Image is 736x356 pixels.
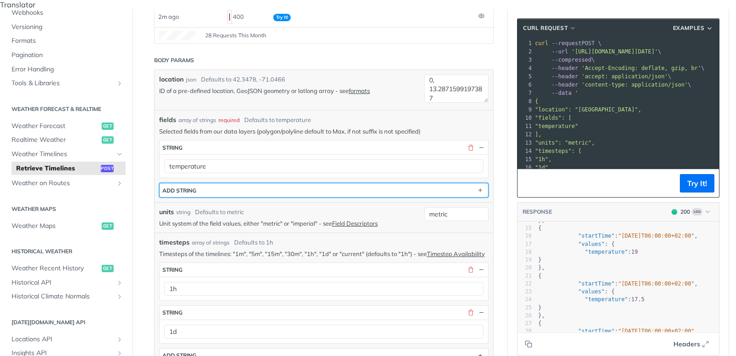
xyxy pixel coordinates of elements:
[205,31,266,40] span: 28 Requests This Month
[578,280,615,287] span: "startTime"
[162,144,183,151] div: string
[517,105,533,114] div: 9
[11,179,114,188] span: Weather on Routes
[538,304,541,311] span: }
[673,339,700,349] span: Headers
[517,256,532,264] div: 19
[195,208,244,217] div: Defaults to metric
[7,318,126,327] h2: [DATE][DOMAIN_NAME] API
[159,207,174,217] label: units
[517,89,533,97] div: 7
[517,312,532,320] div: 26
[517,147,533,155] div: 14
[517,224,532,232] div: 15
[585,249,628,255] span: "temperature"
[192,239,230,247] div: array of strings
[178,116,216,124] div: array of strings
[667,207,714,216] button: 200200Log
[535,65,704,71] span: \
[535,164,548,171] span: "1d"
[535,140,595,146] span: "units": "metric",
[11,264,99,273] span: Weather Recent History
[517,280,532,288] div: 22
[11,79,114,88] span: Tools & Libraries
[517,39,533,47] div: 1
[535,115,571,121] span: "fields": [
[517,304,532,312] div: 25
[538,280,698,287] span: : ,
[517,327,532,335] div: 28
[538,217,545,223] span: },
[581,65,701,71] span: 'Accept-Encoding: deflate, gzip, br'
[159,115,176,125] span: fields
[552,57,592,63] span: --compressed
[618,233,694,239] span: "[DATE]T06:00:00+02:00"
[160,263,488,277] button: string
[692,208,702,216] span: Log
[466,309,475,317] button: Delete
[11,51,123,60] span: Pagination
[522,176,535,190] button: Copy to clipboard
[229,13,230,21] span: 400
[517,163,533,172] div: 16
[227,9,266,25] div: 400
[7,333,126,346] a: Locations APIShow subpages for Locations API
[581,73,668,80] span: 'accept: application/json'
[538,257,541,263] span: }
[11,162,126,175] a: Retrieve Timelinespost
[7,48,126,62] a: Pagination
[162,309,183,316] div: string
[160,183,488,197] button: ADD string
[535,73,671,80] span: \
[517,320,532,327] div: 27
[535,156,552,163] span: "1h",
[102,265,114,272] span: get
[578,241,605,247] span: "values"
[102,123,114,130] span: get
[538,225,541,231] span: {
[670,23,717,33] button: Examples
[11,122,99,131] span: Weather Forecast
[673,24,705,32] span: Examples
[538,249,638,255] span: :
[571,48,658,55] span: '[URL][DOMAIN_NAME][DATE]'
[517,56,533,64] div: 3
[159,127,489,135] p: Selected fields from our data layers (polygon/polyline default to Max, if not suffix is not speci...
[11,292,114,301] span: Historical Climate Normals
[116,336,123,343] button: Show subpages for Locations API
[7,147,126,161] a: Weather TimelinesHide subpages for Weather Timelines
[523,24,568,32] span: cURL Request
[7,133,126,147] a: Realtime Weatherget
[535,98,538,105] span: {
[538,288,615,295] span: : {
[517,139,533,147] div: 13
[520,23,580,33] button: cURL Request
[154,56,194,64] div: Body Params
[7,219,126,233] a: Weather Mapsget
[517,81,533,89] div: 6
[538,264,545,271] span: },
[517,47,533,56] div: 2
[477,309,485,317] button: Hide
[7,76,126,90] a: Tools & LibrariesShow subpages for Tools & Libraries
[466,266,475,274] button: Delete
[517,72,533,81] div: 5
[159,75,184,84] label: location
[244,116,311,125] div: Defaults to temperature
[578,288,605,295] span: "values"
[535,148,581,154] span: "timesteps": [
[538,233,698,239] span: : ,
[517,232,532,240] div: 16
[535,123,578,129] span: "temperature"
[517,114,533,122] div: 10
[11,278,114,287] span: Historical API
[535,40,602,47] span: POST \
[11,135,99,145] span: Realtime Weather
[680,208,690,216] div: 200
[101,165,114,172] span: post
[535,131,541,138] span: ],
[581,82,688,88] span: 'content-type: application/json'
[538,312,545,319] span: },
[575,90,578,96] span: '
[535,40,548,47] span: curl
